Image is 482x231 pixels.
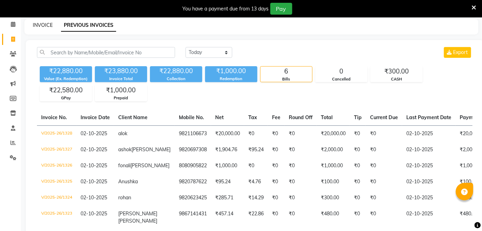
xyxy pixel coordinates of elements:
[366,158,402,174] td: ₹0
[285,206,317,229] td: ₹0
[179,114,204,121] span: Mobile No.
[118,194,131,201] span: rohan
[37,206,76,229] td: V/2025-26/1323
[268,206,285,229] td: ₹0
[211,190,244,206] td: ₹285.71
[37,142,76,158] td: V/2025-26/1327
[268,142,285,158] td: ₹0
[366,206,402,229] td: ₹0
[402,142,456,158] td: 02-10-2025
[317,174,350,190] td: ₹100.00
[81,114,110,121] span: Invoice Date
[350,190,366,206] td: ₹0
[366,174,402,190] td: ₹0
[37,190,76,206] td: V/2025-26/1324
[285,190,317,206] td: ₹0
[366,190,402,206] td: ₹0
[40,95,92,101] div: GPay
[211,174,244,190] td: ₹95.24
[211,125,244,142] td: ₹20,000.00
[350,206,366,229] td: ₹0
[81,210,107,217] span: 02-10-2025
[261,67,312,76] div: 6
[183,5,269,13] div: You have a payment due from 13 days
[270,3,292,15] button: Pay
[285,158,317,174] td: ₹0
[350,142,366,158] td: ₹0
[211,158,244,174] td: ₹1,000.00
[175,142,211,158] td: 9820697308
[453,49,468,55] span: Export
[402,190,456,206] td: 02-10-2025
[118,130,127,137] span: alok
[130,162,170,169] span: [PERSON_NAME]
[81,178,107,185] span: 02-10-2025
[402,174,456,190] td: 02-10-2025
[268,190,285,206] td: ₹0
[244,174,268,190] td: ₹4.76
[175,158,211,174] td: 8080905822
[268,158,285,174] td: ₹0
[268,174,285,190] td: ₹0
[95,66,147,76] div: ₹23,880.00
[371,76,422,82] div: CASH
[248,114,257,121] span: Tax
[37,47,175,58] input: Search by Name/Mobile/Email/Invoice No
[118,218,157,224] span: [PERSON_NAME]
[244,190,268,206] td: ₹14.29
[244,206,268,229] td: ₹22.86
[41,114,67,121] span: Invoice No.
[402,206,456,229] td: 02-10-2025
[40,76,92,82] div: Value (Ex. Redemption)
[150,76,202,82] div: Collection
[244,125,268,142] td: ₹0
[370,114,398,121] span: Current Due
[81,194,107,201] span: 02-10-2025
[81,146,107,153] span: 02-10-2025
[285,142,317,158] td: ₹0
[366,125,402,142] td: ₹0
[95,85,147,95] div: ₹1,000.00
[371,67,422,76] div: ₹300.00
[350,125,366,142] td: ₹0
[402,158,456,174] td: 02-10-2025
[354,114,362,121] span: Tip
[118,162,130,169] span: fonali
[61,19,116,32] a: PREVIOUS INVOICES
[289,114,312,121] span: Round Off
[211,142,244,158] td: ₹1,904.76
[37,125,76,142] td: V/2025-26/1328
[366,142,402,158] td: ₹0
[316,76,367,82] div: Cancelled
[285,125,317,142] td: ₹0
[406,114,452,121] span: Last Payment Date
[285,174,317,190] td: ₹0
[175,174,211,190] td: 9820787622
[321,114,333,121] span: Total
[317,125,350,142] td: ₹20,000.00
[37,158,76,174] td: V/2025-26/1326
[268,125,285,142] td: ₹0
[118,210,157,217] span: [PERSON_NAME]
[215,114,224,121] span: Net
[317,158,350,174] td: ₹1,000.00
[317,142,350,158] td: ₹2,000.00
[272,114,280,121] span: Fee
[95,95,147,101] div: Prepaid
[131,146,171,153] span: [PERSON_NAME]
[316,67,367,76] div: 0
[317,190,350,206] td: ₹300.00
[402,125,456,142] td: 02-10-2025
[40,85,92,95] div: ₹22,580.00
[261,76,312,82] div: Bills
[444,47,471,58] button: Export
[244,158,268,174] td: ₹0
[211,206,244,229] td: ₹457.14
[205,66,257,76] div: ₹1,000.00
[175,206,211,229] td: 9867141431
[317,206,350,229] td: ₹480.00
[175,190,211,206] td: 9820623425
[37,174,76,190] td: V/2025-26/1325
[150,66,202,76] div: ₹22,880.00
[95,76,147,82] div: Invoice Total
